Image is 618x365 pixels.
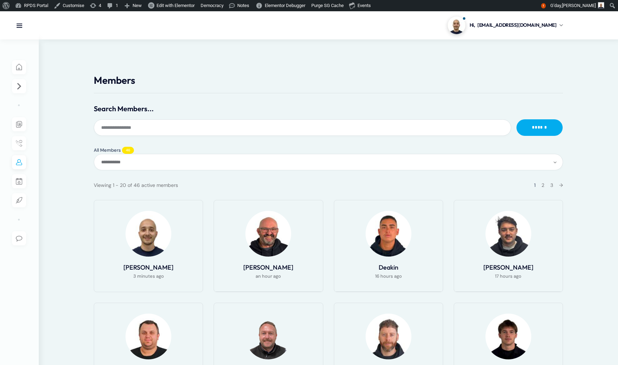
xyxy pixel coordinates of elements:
[541,3,546,8] span: !
[123,263,173,271] a: [PERSON_NAME]
[256,272,281,281] span: an hour ago
[379,263,398,271] a: Deakin
[448,17,465,34] img: Profile picture of Cristian C
[245,211,291,257] img: Profile Photo
[375,272,402,281] span: 16 hours ago
[243,263,293,271] a: [PERSON_NAME]
[562,3,596,8] span: [PERSON_NAME]
[366,314,411,359] img: Profile Photo
[94,181,178,189] div: Viewing 1 - 20 of 46 active members
[477,21,556,29] span: [EMAIL_ADDRESS][DOMAIN_NAME]
[133,272,164,281] span: 3 minutes ago
[94,147,134,154] a: All Members46
[366,211,411,257] img: Profile Photo
[485,314,531,359] img: Profile Photo
[550,182,553,188] a: 3
[534,182,536,188] span: 1
[157,3,195,8] span: Edit with Elementor
[485,211,531,257] img: Profile Photo
[495,272,521,281] span: 17 hours ago
[245,314,291,359] img: Profile Photo
[541,182,544,188] a: 2
[94,154,563,170] div: Members directory secondary navigation
[126,314,171,359] img: Profile Photo
[122,147,134,154] span: 46
[94,75,563,86] h1: Members
[483,263,533,271] a: [PERSON_NAME]
[126,211,171,257] img: Profile Photo
[94,146,563,154] div: Members directory main navigation
[448,17,563,34] a: Profile picture of Cristian CHi,[EMAIL_ADDRESS][DOMAIN_NAME]
[559,182,563,188] a: →
[470,21,475,29] span: Hi,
